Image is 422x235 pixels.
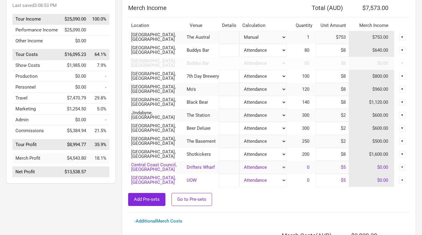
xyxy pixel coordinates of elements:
td: Merch Profit as % of Tour Income [89,153,109,164]
td: Drifters Wharf [187,161,219,174]
td: $0.00 [349,57,394,70]
td: [GEOGRAPHIC_DATA], [GEOGRAPHIC_DATA] [128,122,187,135]
td: Production [12,71,61,82]
input: per head [315,161,349,174]
td: $1,600.00 [349,148,394,161]
td: [GEOGRAPHIC_DATA], [GEOGRAPHIC_DATA] [128,57,187,70]
td: Shotkickers [187,148,219,161]
td: [GEOGRAPHIC_DATA], [GEOGRAPHIC_DATA] [128,174,187,187]
td: Net Profit [12,167,61,178]
span: 85 [304,60,315,66]
div: ▼ [399,177,406,184]
div: ▼ [399,138,406,145]
th: Quantity [287,20,315,31]
div: ▼ [399,47,406,54]
td: [GEOGRAPHIC_DATA], [GEOGRAPHIC_DATA] [128,83,187,96]
td: Performance Income [12,24,61,35]
span: 100 [302,73,315,79]
td: Marketing as % of Tour Income [89,104,109,115]
div: ▼ [399,99,406,106]
input: per head [315,57,349,70]
input: per head [315,174,349,187]
td: Tour Costs [12,49,61,60]
span: Add Pre-sets [134,197,160,202]
td: Central Coast Council, [GEOGRAPHIC_DATA] [128,161,187,174]
th: Location [128,20,187,31]
td: The Station [187,109,219,122]
td: $0.00 [61,71,89,82]
button: Go to Pre-sets [171,193,212,206]
th: Merch Income [349,20,394,31]
th: Merch Income [128,2,287,14]
div: ▼ [399,125,406,132]
td: Admin [12,115,61,126]
input: per head [315,109,349,122]
div: ▼ [399,164,406,171]
td: Commissions [12,126,61,136]
td: $960.00 [349,83,394,96]
td: $0.00 [349,161,394,174]
td: [GEOGRAPHIC_DATA], [GEOGRAPHIC_DATA] [128,44,187,57]
td: $0.00 [61,35,89,46]
td: Production as % of Tour Income [89,71,109,82]
td: [GEOGRAPHIC_DATA], [GEOGRAPHIC_DATA] [128,31,187,44]
td: $4,543.80 [61,153,89,164]
span: 200 [302,152,315,157]
td: [GEOGRAPHIC_DATA], [GEOGRAPHIC_DATA] [128,135,187,148]
td: Beer Deluxe [187,122,219,135]
td: UOW [187,174,219,187]
td: Mo's [187,83,219,96]
td: Tour Profit as % of Tour Income [89,139,109,150]
span: 0 [307,178,315,183]
input: per head [315,44,349,57]
th: Calculation [239,20,286,31]
td: Other Income [12,35,61,46]
td: Net Profit as % of Tour Income [89,167,109,178]
span: 140 [302,100,315,105]
td: [GEOGRAPHIC_DATA], [GEOGRAPHIC_DATA] [128,70,187,83]
td: $16,095.23 [61,49,89,60]
td: Show Costs [12,60,61,71]
td: Tour Income as % of Tour Income [89,14,109,25]
td: Merch Profit [12,153,61,164]
td: $1,120.00 [349,96,394,109]
td: $7,470.79 [61,93,89,104]
input: per head [315,83,349,96]
td: Tour Profit [12,139,61,150]
td: $0.00 [349,174,394,187]
span: 250 [302,139,315,144]
td: The Austral [187,31,219,44]
td: Performance Income as % of Tour Income [89,24,109,35]
td: Tour Costs as % of Tour Income [89,49,109,60]
td: Admin as % of Tour Income [89,115,109,126]
span: 80 [304,47,315,53]
td: $500.00 [349,135,394,148]
td: $600.00 [349,109,394,122]
td: Show Costs as % of Tour Income [89,60,109,71]
td: $5,384.94 [61,126,89,136]
th: $7,573.00 [349,2,394,14]
td: Personnel as % of Tour Income [89,82,109,93]
td: [GEOGRAPHIC_DATA], [GEOGRAPHIC_DATA] [128,148,187,161]
a: - Additional Merch Costs [134,218,182,224]
th: Unit Amount [315,20,349,31]
input: per head [315,96,349,109]
td: 7th Day Brewery [187,70,219,83]
td: Jindabyne, [GEOGRAPHIC_DATA] [128,109,187,122]
td: $13,538.57 [61,167,89,178]
td: $1,985.00 [61,60,89,71]
input: per head [315,148,349,161]
input: per head [315,70,349,83]
th: Venue [187,20,219,31]
td: Tour Income [12,14,61,25]
td: $25,090.00 [61,14,89,25]
td: $800.00 [349,70,394,83]
div: ▼ [399,34,406,41]
td: Other Income as % of Tour Income [89,35,109,46]
th: Total ( AUD ) [287,2,349,14]
td: Travel as % of Tour Income [89,93,109,104]
span: 120 [302,86,315,92]
td: $640.00 [349,44,394,57]
td: $0.00 [61,82,89,93]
